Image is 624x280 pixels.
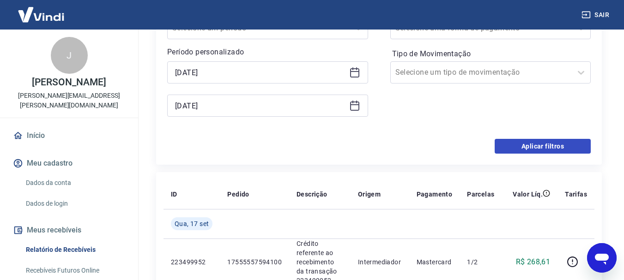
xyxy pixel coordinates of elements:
p: Mastercard [417,257,453,267]
label: Tipo de Movimentação [392,48,589,60]
a: Dados de login [22,194,127,213]
p: Período personalizado [167,47,368,58]
p: Parcelas [467,190,494,199]
p: 17555557594100 [227,257,282,267]
p: [PERSON_NAME] [32,77,106,87]
p: ID [171,190,177,199]
p: Origem [358,190,381,199]
iframe: Botão para abrir a janela de mensagens [587,243,617,273]
a: Relatório de Recebíveis [22,240,127,259]
a: Dados da conta [22,173,127,192]
p: Intermediador [358,257,402,267]
input: Data inicial [175,66,345,79]
p: Pedido [227,190,249,199]
p: Descrição [297,190,327,199]
button: Sair [580,6,613,24]
p: Pagamento [417,190,453,199]
div: J [51,37,88,74]
button: Meu cadastro [11,153,127,173]
a: Início [11,125,127,146]
p: [PERSON_NAME][EMAIL_ADDRESS][PERSON_NAME][DOMAIN_NAME] [7,91,131,110]
img: Vindi [11,0,71,29]
input: Data final [175,99,345,113]
p: Valor Líq. [513,190,543,199]
p: Tarifas [565,190,587,199]
button: Aplicar filtros [495,139,591,154]
button: Meus recebíveis [11,220,127,240]
a: Recebíveis Futuros Online [22,261,127,280]
p: 1/2 [467,257,494,267]
p: 223499952 [171,257,212,267]
span: Qua, 17 set [175,219,209,228]
p: R$ 268,61 [516,256,551,268]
